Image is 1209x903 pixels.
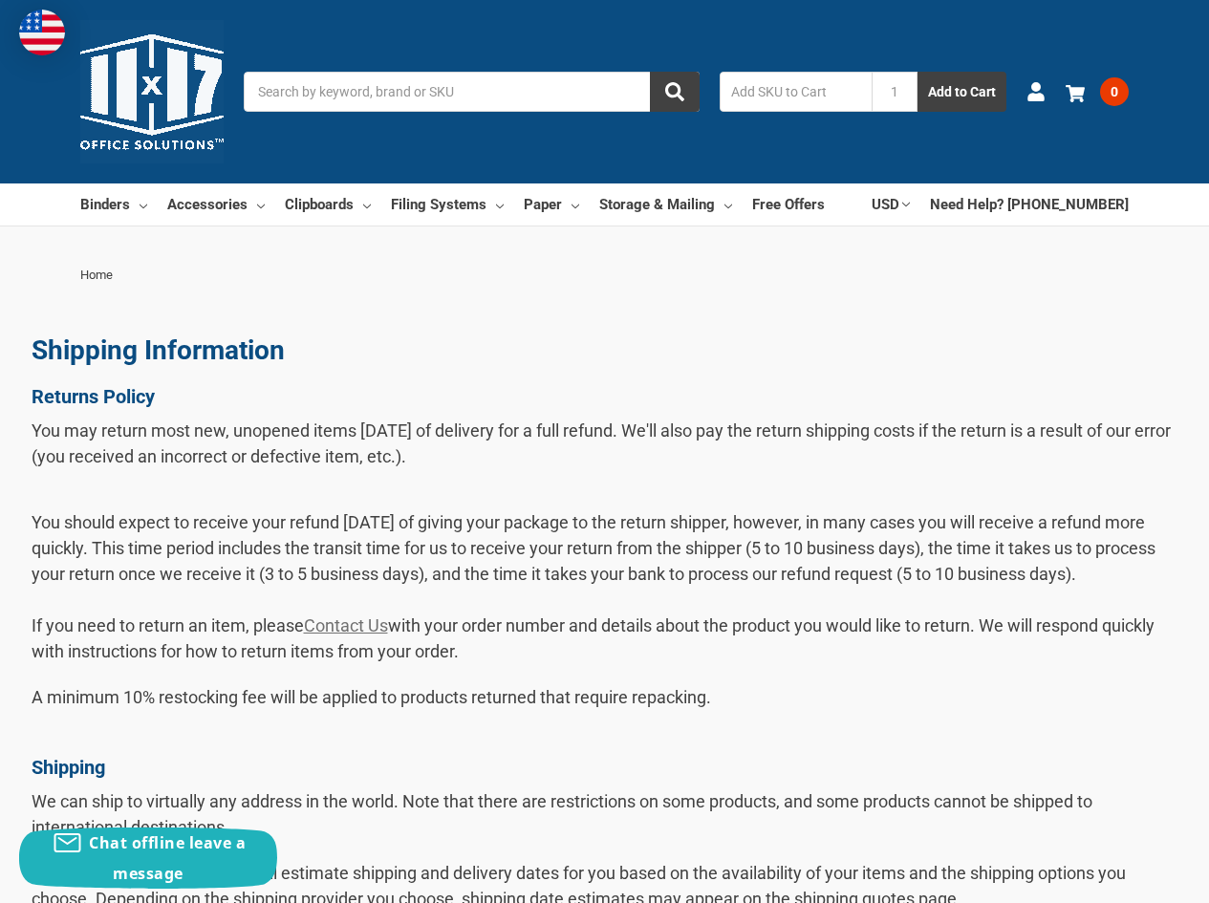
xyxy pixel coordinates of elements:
[32,687,711,733] span: A minimum 10% restocking fee will be applied to products returned that require repacking.
[720,72,872,112] input: Add SKU to Cart
[32,385,1178,408] h1: Returns Policy
[304,615,388,635] a: Contact Us
[32,791,1092,837] span: We can ship to virtually any address in the world. Note that there are restrictions on some produ...
[918,72,1006,112] button: Add to Cart
[1100,77,1129,106] span: 0
[244,72,700,112] input: Search by keyword, brand or SKU
[89,832,246,884] span: Chat offline leave a message
[752,183,825,226] a: Free Offers
[167,183,265,226] a: Accessories
[285,183,371,226] a: Clipboards
[930,183,1129,226] a: Need Help? [PHONE_NUMBER]
[1051,851,1209,903] iframe: Google Customer Reviews
[872,183,910,226] a: USD
[80,20,224,163] img: 11x17.com
[19,10,65,55] img: duty and tax information for United States
[80,268,113,282] span: Home
[32,420,1171,466] span: You may return most new, unopened items [DATE] of delivery for a full refund. We'll also pay the ...
[599,183,732,226] a: Storage & Mailing
[1066,67,1129,117] a: 0
[524,183,579,226] a: Paper
[391,183,504,226] a: Filing Systems
[80,183,147,226] a: Binders
[19,828,277,889] button: Chat offline leave a message
[32,334,285,366] a: Shipping Information
[32,512,1155,661] span: You should expect to receive your refund [DATE] of giving your package to the return shipper, how...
